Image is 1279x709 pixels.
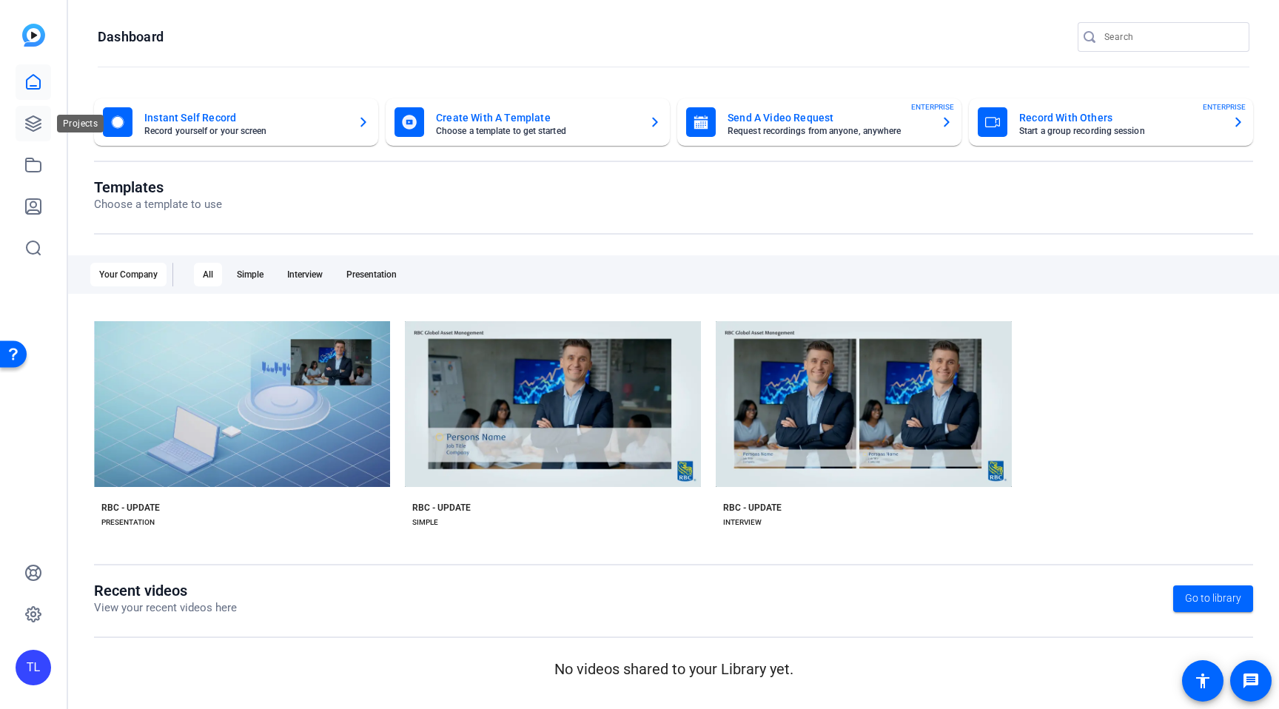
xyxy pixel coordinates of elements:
[338,263,406,286] div: Presentation
[57,115,104,132] div: Projects
[911,101,954,112] span: ENTERPRISE
[1173,585,1253,612] a: Go to library
[144,109,346,127] mat-card-title: Instant Self Record
[1019,109,1221,127] mat-card-title: Record With Others
[386,98,670,146] button: Create With A TemplateChoose a template to get started
[412,517,438,528] div: SIMPLE
[1019,127,1221,135] mat-card-subtitle: Start a group recording session
[969,98,1253,146] button: Record With OthersStart a group recording sessionENTERPRISE
[94,196,222,213] p: Choose a template to use
[728,109,929,127] mat-card-title: Send A Video Request
[1104,28,1238,46] input: Search
[22,24,45,47] img: blue-gradient.svg
[94,599,237,616] p: View your recent videos here
[94,582,237,599] h1: Recent videos
[194,263,222,286] div: All
[677,98,961,146] button: Send A Video RequestRequest recordings from anyone, anywhereENTERPRISE
[412,502,471,514] div: RBC - UPDATE
[1242,672,1260,690] mat-icon: message
[723,517,762,528] div: INTERVIEW
[94,658,1253,680] p: No videos shared to your Library yet.
[101,502,160,514] div: RBC - UPDATE
[1185,591,1241,606] span: Go to library
[436,127,637,135] mat-card-subtitle: Choose a template to get started
[90,263,167,286] div: Your Company
[1203,101,1246,112] span: ENTERPRISE
[278,263,332,286] div: Interview
[436,109,637,127] mat-card-title: Create With A Template
[728,127,929,135] mat-card-subtitle: Request recordings from anyone, anywhere
[228,263,272,286] div: Simple
[98,28,164,46] h1: Dashboard
[144,127,346,135] mat-card-subtitle: Record yourself or your screen
[16,650,51,685] div: TL
[1194,672,1212,690] mat-icon: accessibility
[94,178,222,196] h1: Templates
[94,98,378,146] button: Instant Self RecordRecord yourself or your screen
[723,502,782,514] div: RBC - UPDATE
[101,517,155,528] div: PRESENTATION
